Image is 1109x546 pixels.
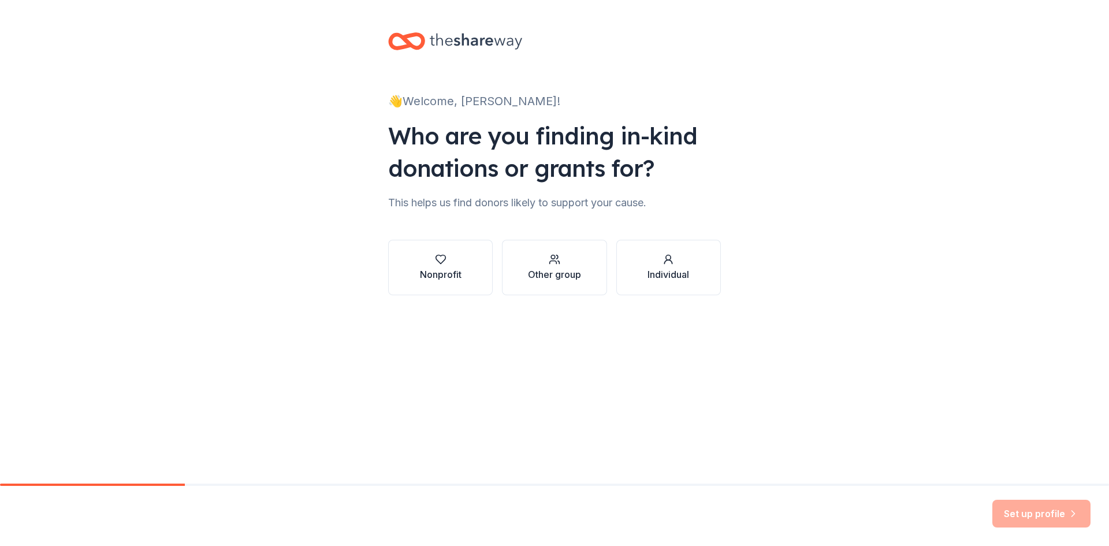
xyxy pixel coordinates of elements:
[388,92,721,110] div: 👋 Welcome, [PERSON_NAME]!
[647,268,689,281] div: Individual
[388,120,721,184] div: Who are you finding in-kind donations or grants for?
[616,240,721,295] button: Individual
[420,268,462,281] div: Nonprofit
[388,194,721,212] div: This helps us find donors likely to support your cause.
[502,240,606,295] button: Other group
[528,268,581,281] div: Other group
[388,240,493,295] button: Nonprofit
